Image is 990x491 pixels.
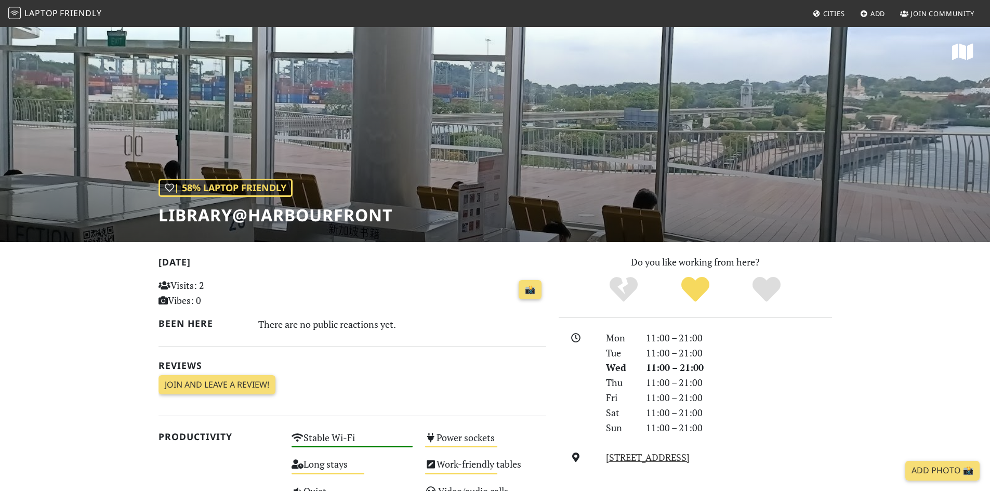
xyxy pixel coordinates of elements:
[559,255,832,270] p: Do you like working from here?
[285,456,419,482] div: Long stays
[731,275,802,304] div: Definitely!
[600,330,639,346] div: Mon
[159,278,280,308] p: Visits: 2 Vibes: 0
[600,390,639,405] div: Fri
[8,7,21,19] img: LaptopFriendly
[640,375,838,390] div: 11:00 – 21:00
[159,360,546,371] h2: Reviews
[258,316,546,333] div: There are no public reactions yet.
[159,257,546,272] h2: [DATE]
[640,405,838,420] div: 11:00 – 21:00
[870,9,886,18] span: Add
[285,429,419,456] div: Stable Wi-Fi
[910,9,974,18] span: Join Community
[606,451,690,463] a: [STREET_ADDRESS]
[600,346,639,361] div: Tue
[600,405,639,420] div: Sat
[60,7,101,19] span: Friendly
[159,375,275,395] a: Join and leave a review!
[905,461,980,481] a: Add Photo 📸
[588,275,659,304] div: No
[159,431,280,442] h2: Productivity
[640,346,838,361] div: 11:00 – 21:00
[419,429,552,456] div: Power sockets
[823,9,845,18] span: Cities
[809,4,849,23] a: Cities
[159,318,246,329] h2: Been here
[896,4,979,23] a: Join Community
[640,330,838,346] div: 11:00 – 21:00
[419,456,552,482] div: Work-friendly tables
[519,280,542,300] a: 📸
[640,360,838,375] div: 11:00 – 21:00
[600,420,639,435] div: Sun
[640,390,838,405] div: 11:00 – 21:00
[159,179,293,197] div: | 58% Laptop Friendly
[659,275,731,304] div: Yes
[640,420,838,435] div: 11:00 – 21:00
[159,205,392,225] h1: library@harbourfront
[600,360,639,375] div: Wed
[8,5,102,23] a: LaptopFriendly LaptopFriendly
[600,375,639,390] div: Thu
[24,7,58,19] span: Laptop
[856,4,890,23] a: Add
